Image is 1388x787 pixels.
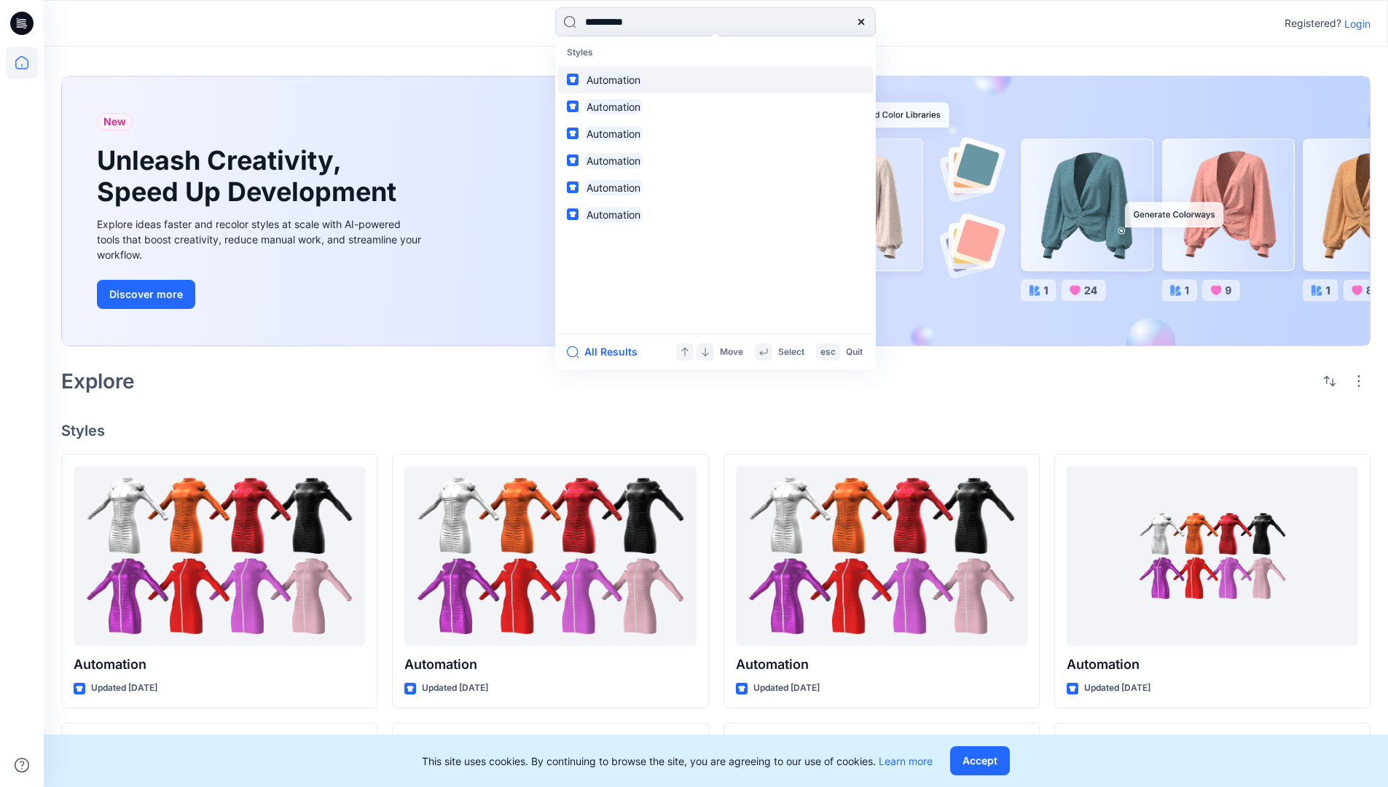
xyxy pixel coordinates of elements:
[753,681,820,696] p: Updated [DATE]
[950,746,1010,775] button: Accept
[846,345,863,360] p: Quit
[1285,15,1341,32] p: Registered?
[736,654,1027,675] p: Automation
[91,681,157,696] p: Updated [DATE]
[422,681,488,696] p: Updated [DATE]
[61,369,135,393] h2: Explore
[422,753,933,769] p: This site uses cookies. By continuing to browse the site, you are agreeing to our use of cookies.
[97,145,403,208] h1: Unleash Creativity, Speed Up Development
[97,216,425,262] div: Explore ideas faster and recolor styles at scale with AI-powered tools that boost creativity, red...
[74,654,365,675] p: Automation
[584,206,643,223] mark: Automation
[558,174,873,201] a: Automation
[558,39,873,66] p: Styles
[74,466,365,646] a: Automation
[736,466,1027,646] a: Automation
[567,343,647,361] button: All Results
[404,654,696,675] p: Automation
[1067,466,1358,646] a: Automation
[97,280,195,309] button: Discover more
[584,98,643,115] mark: Automation
[558,147,873,174] a: Automation
[720,345,743,360] p: Move
[879,755,933,767] a: Learn more
[61,422,1371,439] h4: Styles
[584,179,643,196] mark: Automation
[558,201,873,228] a: Automation
[558,120,873,147] a: Automation
[1344,16,1371,31] p: Login
[1084,681,1150,696] p: Updated [DATE]
[584,71,643,88] mark: Automation
[778,345,804,360] p: Select
[584,152,643,169] mark: Automation
[820,345,836,360] p: esc
[584,125,643,142] mark: Automation
[558,93,873,120] a: Automation
[558,66,873,93] a: Automation
[1067,654,1358,675] p: Automation
[103,113,126,130] span: New
[404,466,696,646] a: Automation
[97,280,425,309] a: Discover more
